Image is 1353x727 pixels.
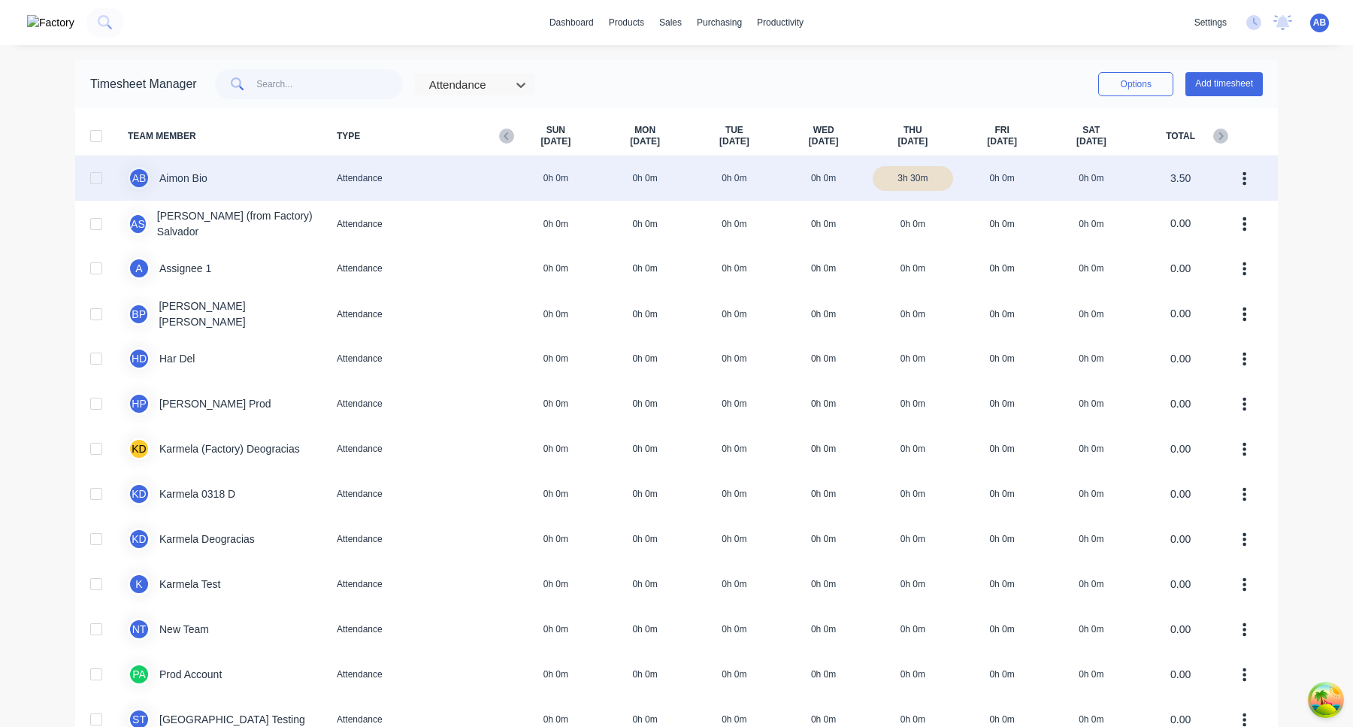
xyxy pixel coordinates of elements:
span: [DATE] [1076,136,1106,148]
span: FRI [994,125,1009,137]
input: Search... [256,69,403,99]
button: Open Tanstack query devtools [1311,685,1341,715]
button: Options [1098,72,1173,96]
span: [DATE] [719,136,749,148]
span: TEAM MEMBER [128,125,331,148]
button: Add timesheet [1185,72,1263,96]
span: [DATE] [809,136,839,148]
div: productivity [749,11,811,34]
div: settings [1187,11,1234,34]
a: dashboard [542,11,601,34]
span: THU [904,125,922,137]
span: MON [634,125,655,137]
div: Timesheet Manager [90,75,197,93]
span: TUE [725,125,743,137]
div: purchasing [689,11,749,34]
span: [DATE] [897,136,928,148]
span: SAT [1082,125,1100,137]
img: Factory [27,15,74,31]
span: WED [813,125,834,137]
span: [DATE] [987,136,1017,148]
span: SUN [546,125,565,137]
div: sales [652,11,689,34]
span: TOTAL [1136,125,1225,148]
span: AB [1313,16,1326,29]
span: TYPE [331,125,511,148]
span: [DATE] [540,136,571,148]
div: products [601,11,652,34]
span: [DATE] [630,136,660,148]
